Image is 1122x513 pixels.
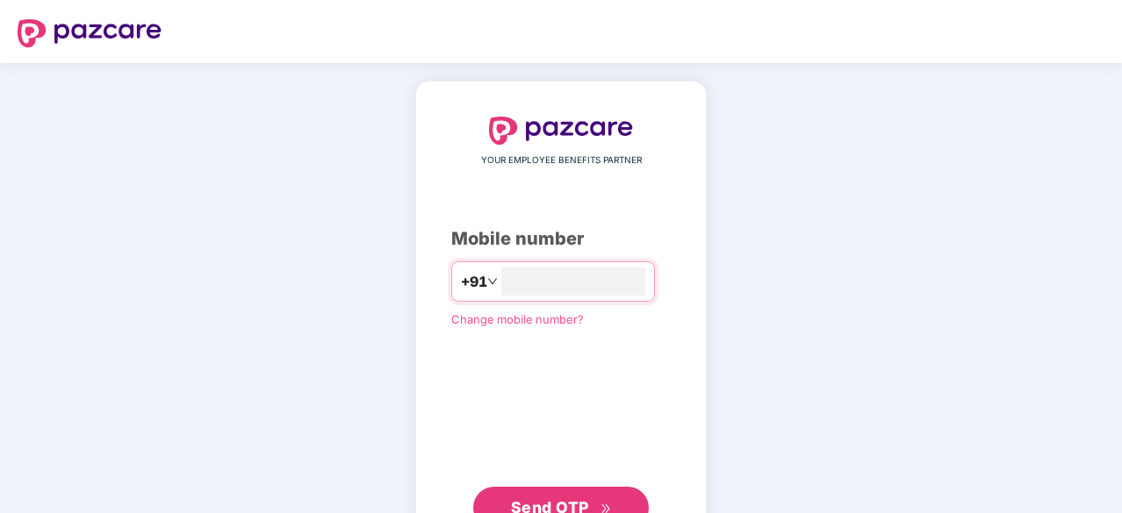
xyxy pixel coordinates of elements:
a: Change mobile number? [451,312,584,326]
span: YOUR EMPLOYEE BENEFITS PARTNER [481,153,642,167]
span: down [487,276,498,287]
div: Mobile number [451,225,671,253]
img: logo [18,19,162,47]
img: logo [489,117,633,145]
span: +91 [461,271,487,293]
